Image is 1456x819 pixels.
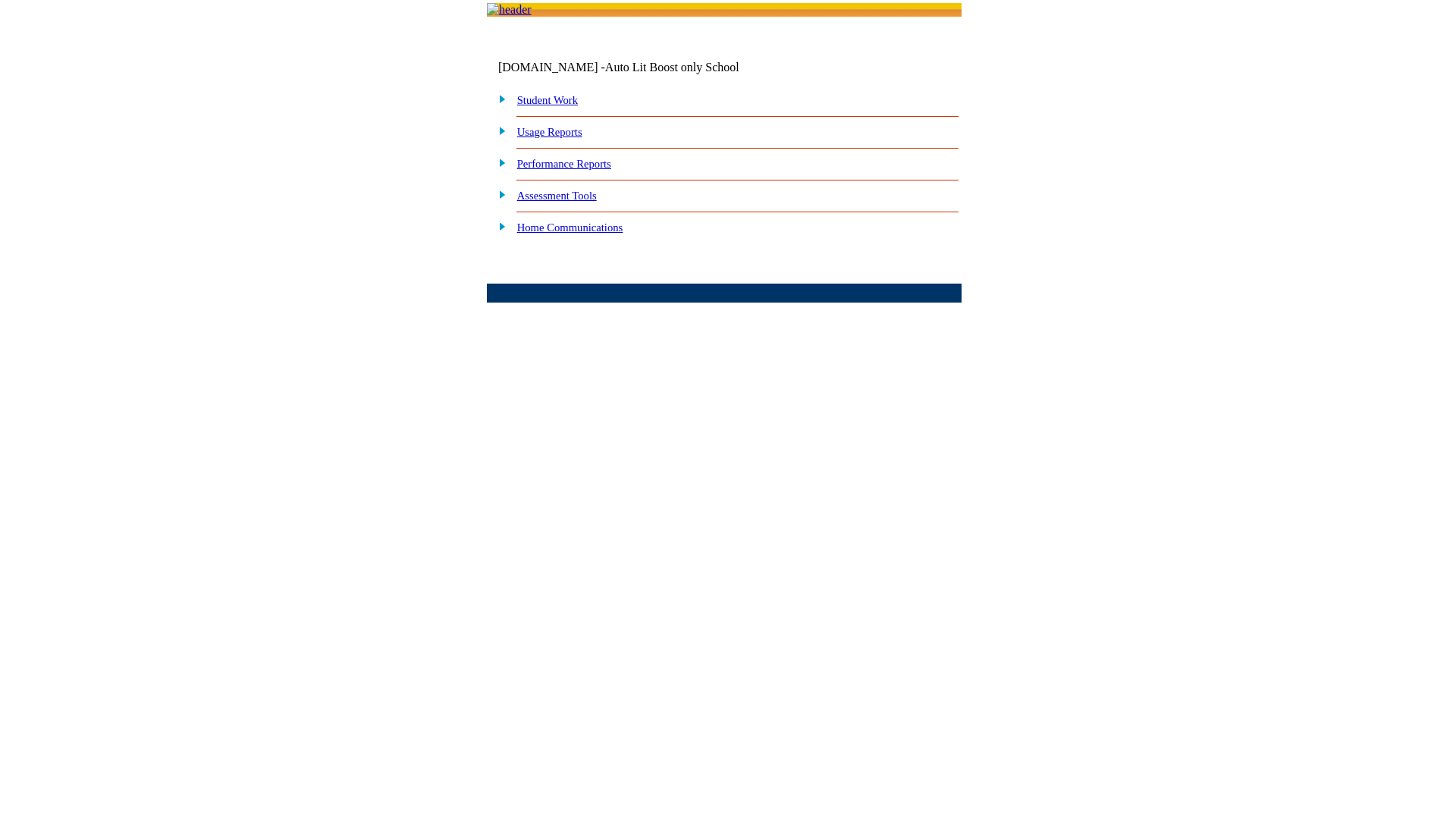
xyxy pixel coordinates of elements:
img: plus.gif [491,92,507,105]
img: header [487,3,532,17]
img: plus.gif [491,155,507,169]
img: plus.gif [491,219,507,233]
a: Usage Reports [517,126,582,138]
a: Assessment Tools [517,190,597,202]
nobr: Auto Lit Boost only School [605,61,739,74]
a: Home Communications [517,221,623,234]
a: Performance Reports [517,158,611,170]
img: plus.gif [491,187,507,201]
img: plus.gif [491,124,507,137]
td: [DOMAIN_NAME] - [498,61,777,74]
a: Student Work [517,94,578,106]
